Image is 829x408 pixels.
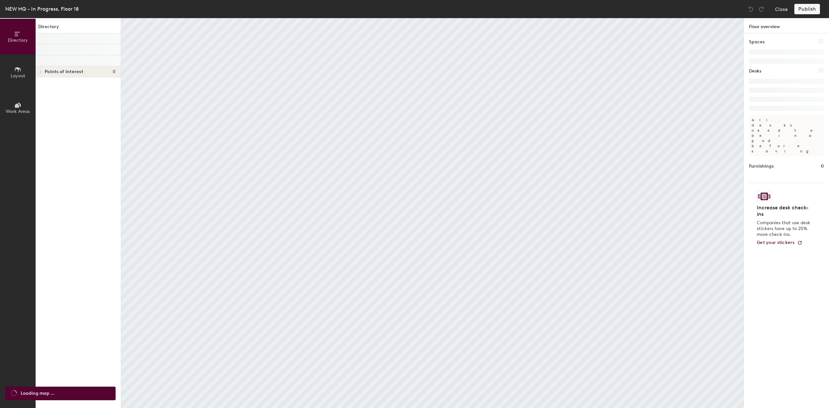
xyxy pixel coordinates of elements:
[821,163,824,170] h1: 0
[45,69,83,74] span: Points of interest
[21,390,54,397] span: Loading map ...
[757,204,812,217] h4: Increase desk check-ins
[8,38,28,43] span: Directory
[748,6,754,12] img: Undo
[5,5,79,13] div: NEW HQ - In Progress, Floor 18
[757,240,802,246] a: Get your stickers
[757,191,772,202] img: Sticker logo
[749,163,774,170] h1: Furnishings
[758,6,765,12] img: Redo
[775,4,788,14] button: Close
[744,18,829,33] h1: Floor overview
[113,69,116,74] span: 0
[749,68,761,75] h1: Desks
[757,220,812,237] p: Companies that use desk stickers have up to 25% more check-ins.
[6,109,30,114] span: Work Areas
[749,115,824,156] p: All desks need to be in a pod before saving
[11,73,25,79] span: Layout
[121,18,744,408] canvas: Map
[36,23,121,33] h1: Directory
[749,39,765,46] h1: Spaces
[757,240,795,245] span: Get your stickers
